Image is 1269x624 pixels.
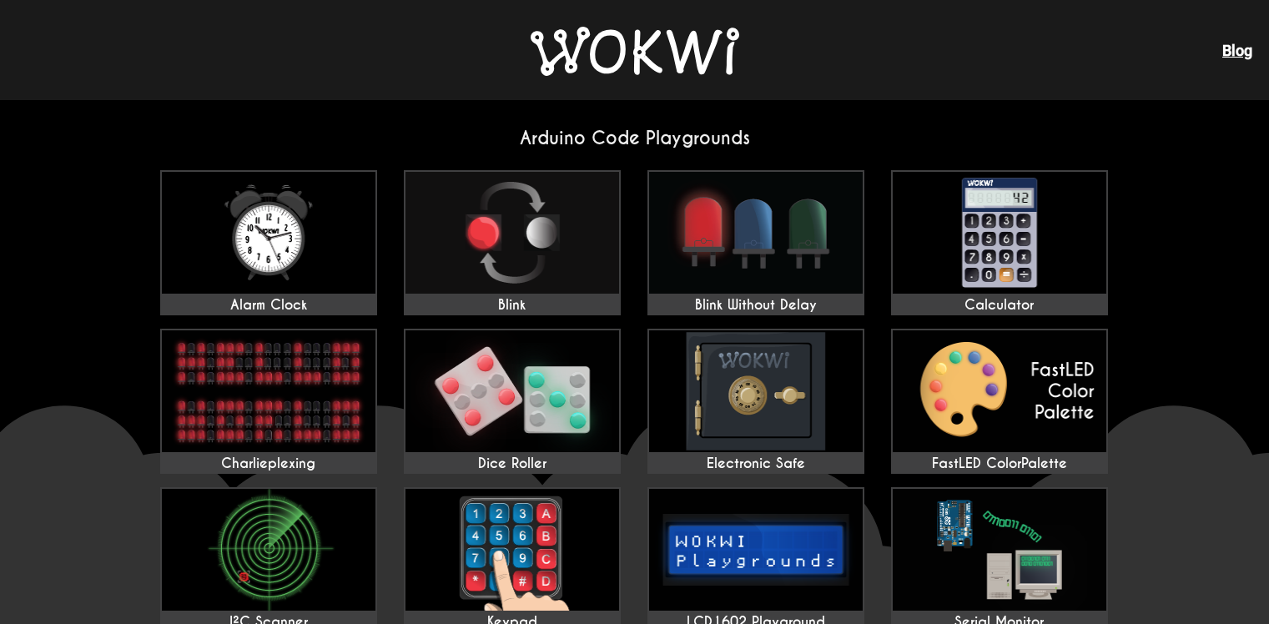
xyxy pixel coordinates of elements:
div: Calculator [893,297,1106,314]
div: Blink Without Delay [649,297,863,314]
div: Alarm Clock [162,297,375,314]
img: Charlieplexing [162,330,375,452]
img: Blink [405,172,619,294]
a: Blog [1222,42,1252,59]
div: Dice Roller [405,455,619,472]
div: Charlieplexing [162,455,375,472]
img: I²C Scanner [162,489,375,611]
img: LCD1602 Playground [649,489,863,611]
img: Electronic Safe [649,330,863,452]
h2: Arduino Code Playgrounds [147,127,1123,149]
div: Electronic Safe [649,455,863,472]
a: Blink [404,170,621,315]
img: Calculator [893,172,1106,294]
a: FastLED ColorPalette [891,329,1108,474]
img: Serial Monitor [893,489,1106,611]
img: Wokwi [531,27,739,76]
img: Blink Without Delay [649,172,863,294]
a: Blink Without Delay [647,170,864,315]
div: Blink [405,297,619,314]
div: FastLED ColorPalette [893,455,1106,472]
a: Dice Roller [404,329,621,474]
img: Alarm Clock [162,172,375,294]
a: Charlieplexing [160,329,377,474]
a: Electronic Safe [647,329,864,474]
img: Dice Roller [405,330,619,452]
a: Alarm Clock [160,170,377,315]
img: Keypad [405,489,619,611]
img: FastLED ColorPalette [893,330,1106,452]
a: Calculator [891,170,1108,315]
